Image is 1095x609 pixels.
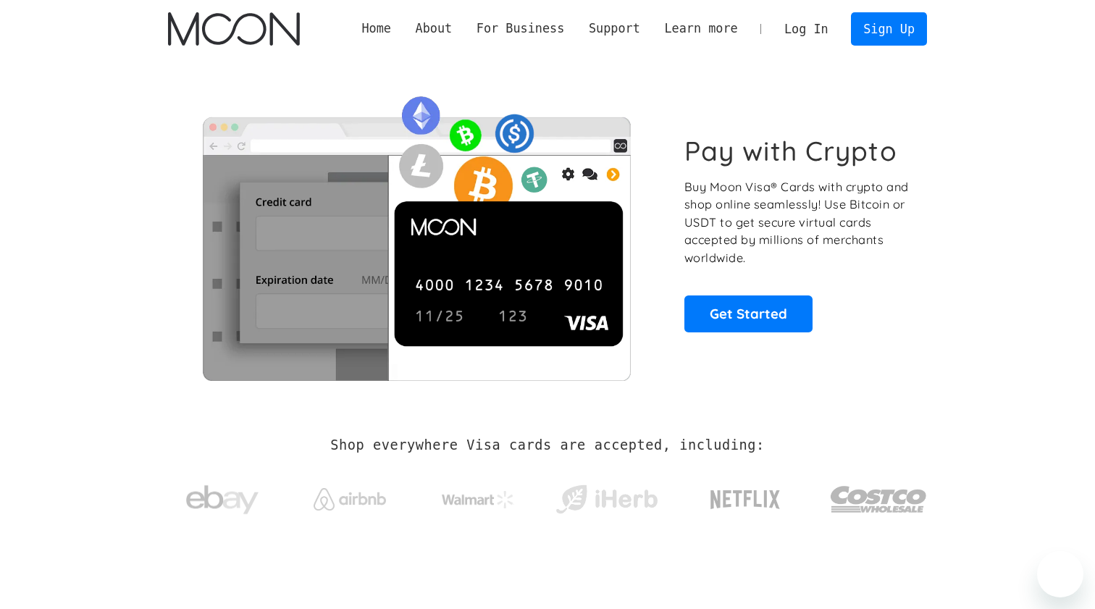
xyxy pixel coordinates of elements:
[330,437,764,453] h2: Shop everywhere Visa cards are accepted, including:
[350,20,403,38] a: Home
[168,12,299,46] a: home
[416,20,453,38] div: About
[464,20,576,38] div: For Business
[684,295,813,332] a: Get Started
[477,20,564,38] div: For Business
[553,466,660,526] a: iHerb
[553,481,660,518] img: iHerb
[664,20,737,38] div: Learn more
[186,477,259,523] img: ebay
[830,472,927,526] img: Costco
[168,86,664,380] img: Moon Cards let you spend your crypto anywhere Visa is accepted.
[709,482,781,518] img: Netflix
[442,491,514,508] img: Walmart
[168,463,276,530] a: ebay
[772,13,840,45] a: Log In
[684,135,897,167] h1: Pay with Crypto
[576,20,652,38] div: Support
[681,467,810,525] a: Netflix
[168,12,299,46] img: Moon Logo
[1037,551,1083,597] iframe: Button to launch messaging window
[424,476,532,516] a: Walmart
[314,488,386,511] img: Airbnb
[684,178,911,267] p: Buy Moon Visa® Cards with crypto and shop online seamlessly! Use Bitcoin or USDT to get secure vi...
[653,20,750,38] div: Learn more
[830,458,927,534] a: Costco
[851,12,926,45] a: Sign Up
[296,474,404,518] a: Airbnb
[403,20,464,38] div: About
[589,20,640,38] div: Support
